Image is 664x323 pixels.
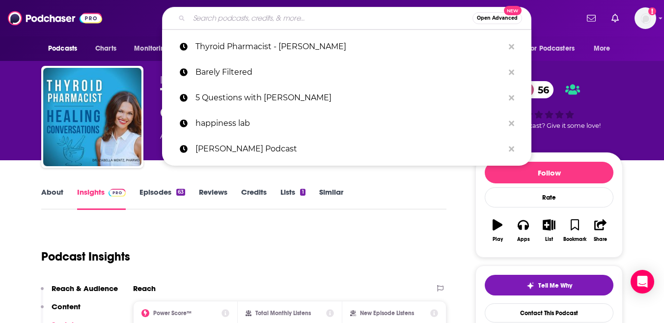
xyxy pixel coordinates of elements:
span: [PERSON_NAME] [160,75,230,84]
div: Search podcasts, credits, & more... [162,7,531,29]
h2: Total Monthly Listens [255,310,311,317]
div: Bookmark [563,236,586,242]
button: open menu [127,39,182,58]
button: Reach & Audience [41,284,118,302]
a: 5 Questions with [PERSON_NAME] [162,85,531,111]
div: 1 [300,189,305,196]
a: Show notifications dropdown [608,10,623,27]
div: Open Intercom Messenger [631,270,654,294]
span: More [594,42,610,56]
span: Good podcast? Give it some love! [498,122,601,129]
a: Reviews [199,187,227,210]
input: Search podcasts, credits, & more... [189,10,472,26]
button: Follow [485,162,613,183]
a: [PERSON_NAME] Podcast [162,136,531,162]
span: Podcasts [48,42,77,56]
a: Similar [319,187,343,210]
img: Thyroid Pharmacist Healing Conversations with Dr. Izabella Wentz [43,68,141,166]
p: Thyroid Pharmacist - Dr. Izabella Wentz [195,34,504,59]
a: happiness lab [162,111,531,136]
img: User Profile [635,7,656,29]
div: Play [493,236,503,242]
button: Apps [510,213,536,248]
p: Barely Filtered [195,59,504,85]
h2: Power Score™ [153,310,192,317]
span: 56 [528,81,554,98]
div: List [545,236,553,242]
p: Danny Jones Podcast [195,136,504,162]
button: List [536,213,562,248]
img: Podchaser Pro [109,189,126,197]
span: For Podcasters [527,42,575,56]
svg: Add a profile image [648,7,656,15]
a: InsightsPodchaser Pro [77,187,126,210]
img: Podchaser - Follow, Share and Rate Podcasts [8,9,102,28]
button: Bookmark [562,213,587,248]
a: Thyroid Pharmacist - [PERSON_NAME] [162,34,531,59]
h2: New Episode Listens [360,310,414,317]
a: About [41,187,63,210]
div: 63 [176,189,185,196]
button: Open AdvancedNew [472,12,522,24]
a: Credits [241,187,267,210]
span: Charts [95,42,116,56]
span: Logged in as heidi.egloff [635,7,656,29]
span: Open Advanced [477,16,518,21]
a: Contact This Podcast [485,303,613,323]
span: New [504,6,522,15]
p: Content [52,302,81,311]
a: Barely Filtered [162,59,531,85]
div: 56Good podcast? Give it some love! [475,75,623,136]
img: tell me why sparkle [526,282,534,290]
div: Apps [517,236,530,242]
div: A podcast [160,130,309,142]
div: Share [594,236,607,242]
a: Lists1 [280,187,305,210]
a: Episodes63 [139,187,185,210]
p: Reach & Audience [52,284,118,293]
button: Share [588,213,613,248]
button: Play [485,213,510,248]
a: Charts [89,39,122,58]
p: 5 Questions with Dan Schawbel [195,85,504,111]
p: happiness lab [195,111,504,136]
h1: Podcast Insights [41,249,130,264]
button: tell me why sparkleTell Me Why [485,275,613,295]
span: Tell Me Why [538,282,572,290]
a: 56 [518,81,554,98]
button: Content [41,302,81,320]
span: Monitoring [134,42,169,56]
button: open menu [521,39,589,58]
button: Show profile menu [635,7,656,29]
button: open menu [587,39,623,58]
h2: Reach [133,284,156,293]
button: open menu [41,39,90,58]
div: Rate [485,187,613,207]
a: Show notifications dropdown [583,10,600,27]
